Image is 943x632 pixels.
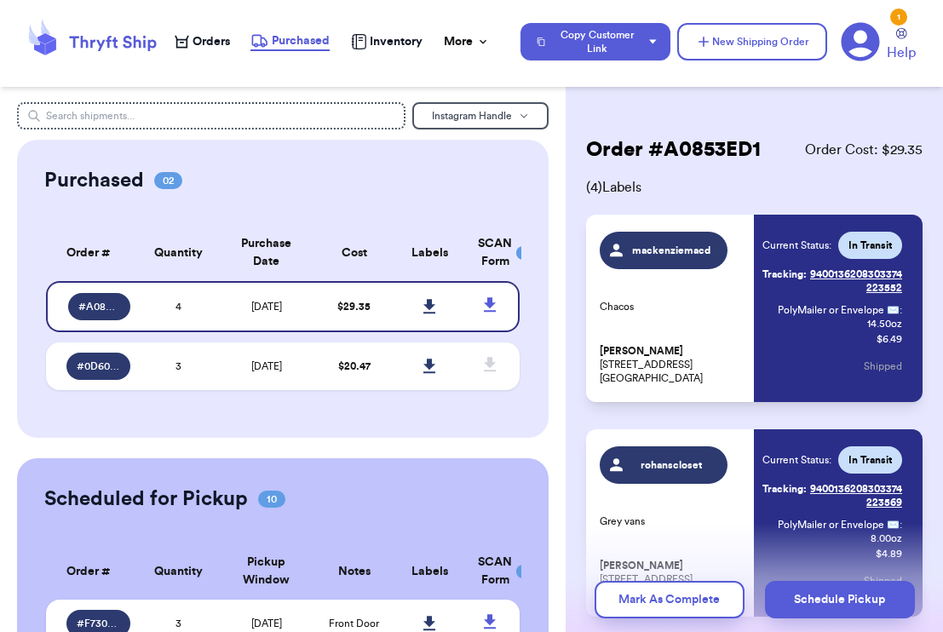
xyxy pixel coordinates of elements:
[600,345,683,358] span: [PERSON_NAME]
[600,559,744,600] p: [STREET_ADDRESS] [GEOGRAPHIC_DATA]
[216,543,316,600] th: Pickup Window
[272,32,330,49] span: Purchased
[887,43,916,63] span: Help
[805,140,923,160] span: Order Cost: $ 29.35
[193,33,230,50] span: Orders
[864,562,902,600] button: Shipped
[595,581,745,618] button: Mark As Complete
[337,302,371,312] span: $ 29.35
[900,303,902,317] span: :
[762,453,831,467] span: Current Status:
[887,28,916,63] a: Help
[758,475,902,516] a: Tracking:9400136208303374223569
[175,618,181,629] span: 3
[631,458,712,472] span: rohanscloset
[900,518,902,531] span: :
[175,302,181,312] span: 4
[600,300,744,313] p: Chacos
[141,225,216,281] th: Quantity
[520,23,670,60] button: Copy Customer Link
[154,172,182,189] span: 02
[316,225,392,281] th: Cost
[251,302,282,312] span: [DATE]
[392,225,468,281] th: Labels
[251,618,282,629] span: [DATE]
[778,520,900,530] span: PolyMailer or Envelope ✉️
[46,543,141,600] th: Order #
[251,361,282,371] span: [DATE]
[412,102,549,129] button: Instagram Handle
[77,617,120,630] span: # F730B5E7
[876,547,902,560] p: $ 4.89
[329,618,379,629] span: Front Door
[778,305,900,315] span: PolyMailer or Envelope ✉️
[841,22,880,61] a: 1
[631,244,712,257] span: mackenziemacd
[444,33,490,50] div: More
[175,33,230,50] a: Orders
[46,225,141,281] th: Order #
[370,33,423,50] span: Inventory
[78,300,120,313] span: # A0853ED1
[250,32,330,51] a: Purchased
[848,238,892,252] span: In Transit
[586,177,923,198] span: ( 4 ) Labels
[890,9,907,26] div: 1
[586,136,761,164] h2: Order # A0853ED1
[44,167,144,194] h2: Purchased
[762,238,831,252] span: Current Status:
[216,225,316,281] th: Purchase Date
[392,543,468,600] th: Labels
[351,33,423,50] a: Inventory
[762,267,807,281] span: Tracking:
[141,543,216,600] th: Quantity
[765,581,915,618] button: Schedule Pickup
[867,317,902,330] span: 14.50 oz
[600,560,683,572] span: [PERSON_NAME]
[677,23,827,60] button: New Shipping Order
[316,543,392,600] th: Notes
[432,111,512,121] span: Instagram Handle
[848,453,892,467] span: In Transit
[871,531,902,545] span: 8.00 oz
[478,554,499,589] div: SCAN Form
[600,344,744,385] p: [STREET_ADDRESS] [GEOGRAPHIC_DATA]
[762,482,807,496] span: Tracking:
[44,485,248,513] h2: Scheduled for Pickup
[877,332,902,346] p: $ 6.49
[478,235,499,271] div: SCAN Form
[77,359,120,373] span: # 0D608176
[338,361,371,371] span: $ 20.47
[600,514,744,528] p: Grey vans
[758,261,902,302] a: Tracking:9400136208303374223552
[175,361,181,371] span: 3
[17,102,405,129] input: Search shipments...
[258,491,285,508] span: 10
[864,348,902,385] button: Shipped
